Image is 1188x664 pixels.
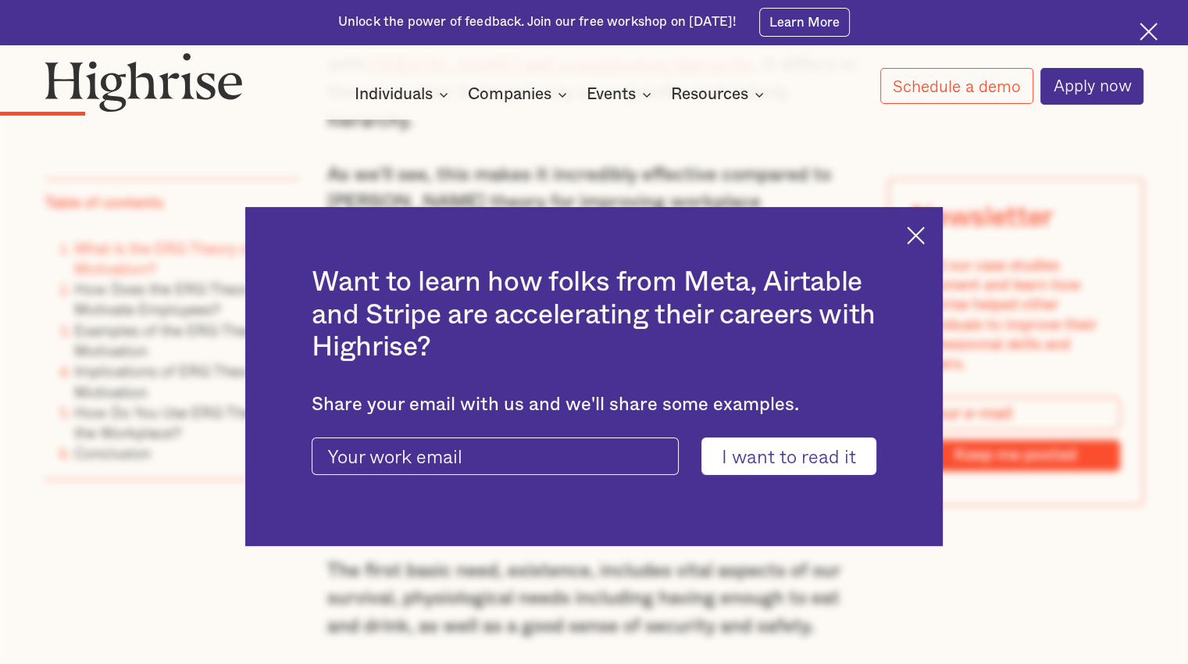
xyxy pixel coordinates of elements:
[701,437,876,475] input: I want to read it
[671,85,748,104] div: Resources
[671,85,769,104] div: Resources
[880,68,1033,104] a: Schedule a demo
[312,437,876,475] form: current-ascender-blog-article-modal-form
[355,85,453,104] div: Individuals
[45,52,243,112] img: Highrise logo
[355,85,433,104] div: Individuals
[587,85,656,104] div: Events
[338,13,737,31] div: Unlock the power of feedback. Join our free workshop on [DATE]!
[468,85,551,104] div: Companies
[312,394,876,416] div: Share your email with us and we'll share some examples.
[468,85,572,104] div: Companies
[759,8,851,36] a: Learn More
[312,437,679,475] input: Your work email
[1040,68,1143,105] a: Apply now
[1140,23,1158,41] img: Cross icon
[312,266,876,363] h2: Want to learn how folks from Meta, Airtable and Stripe are accelerating their careers with Highrise?
[587,85,636,104] div: Events
[907,227,925,245] img: Cross icon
